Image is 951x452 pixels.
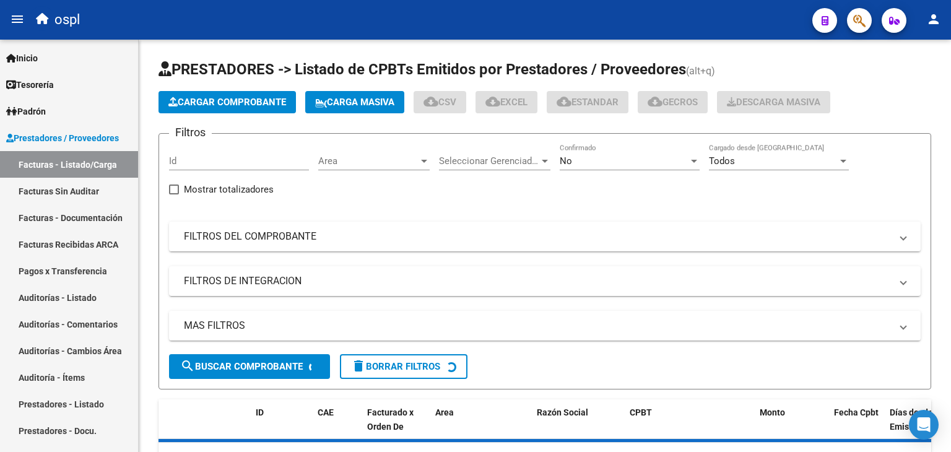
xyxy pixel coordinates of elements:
span: Inicio [6,51,38,65]
span: Seleccionar Gerenciador [439,155,539,167]
span: Carga Masiva [315,97,394,108]
span: Tesorería [6,78,54,92]
button: Borrar Filtros [340,354,467,379]
span: Padrón [6,105,46,118]
span: CPBT [630,407,652,417]
span: CAE [318,407,334,417]
span: CSV [423,97,456,108]
span: EXCEL [485,97,528,108]
div: Open Intercom Messenger [909,410,939,440]
mat-icon: delete [351,359,366,373]
span: Razón Social [537,407,588,417]
span: (alt+q) [686,65,715,77]
button: Carga Masiva [305,91,404,113]
button: Cargar Comprobante [158,91,296,113]
mat-icon: menu [10,12,25,27]
mat-panel-title: MAS FILTROS [184,319,891,332]
mat-expansion-panel-header: FILTROS DE INTEGRACION [169,266,921,296]
span: Area [435,407,454,417]
mat-icon: cloud_download [423,94,438,109]
button: Gecros [638,91,708,113]
mat-icon: cloud_download [648,94,662,109]
span: PRESTADORES -> Listado de CPBTs Emitidos por Prestadores / Proveedores [158,61,686,78]
mat-icon: search [180,359,195,373]
mat-expansion-panel-header: MAS FILTROS [169,311,921,341]
span: Facturado x Orden De [367,407,414,432]
span: Cargar Comprobante [168,97,286,108]
button: Descarga Masiva [717,91,830,113]
mat-expansion-panel-header: FILTROS DEL COMPROBANTE [169,222,921,251]
span: Buscar Comprobante [180,361,303,372]
mat-panel-title: FILTROS DE INTEGRACION [184,274,891,288]
mat-icon: cloud_download [485,94,500,109]
span: Area [318,155,419,167]
span: ospl [54,6,80,33]
span: Mostrar totalizadores [184,182,274,197]
span: Prestadores / Proveedores [6,131,119,145]
span: Fecha Cpbt [834,407,879,417]
button: Estandar [547,91,628,113]
mat-panel-title: FILTROS DEL COMPROBANTE [184,230,891,243]
h3: Filtros [169,124,212,141]
button: Buscar Comprobante [169,354,330,379]
button: CSV [414,91,466,113]
span: Días desde Emisión [890,407,933,432]
span: Gecros [648,97,698,108]
span: Todos [709,155,735,167]
span: Borrar Filtros [351,361,440,372]
span: Estandar [557,97,619,108]
span: Monto [760,407,785,417]
button: EXCEL [475,91,537,113]
span: ID [256,407,264,417]
mat-icon: cloud_download [557,94,571,109]
mat-icon: person [926,12,941,27]
span: No [560,155,572,167]
span: Descarga Masiva [727,97,820,108]
app-download-masive: Descarga masiva de comprobantes (adjuntos) [717,91,830,113]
